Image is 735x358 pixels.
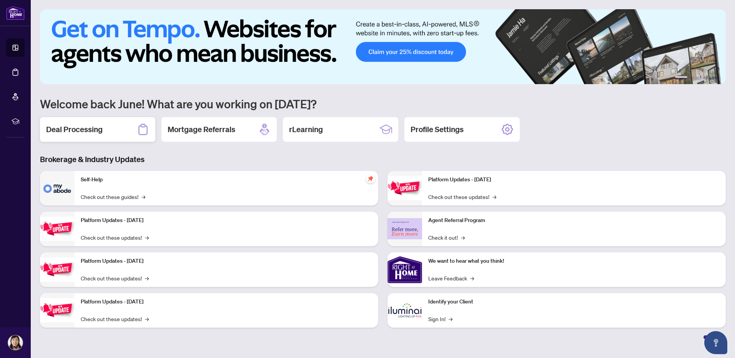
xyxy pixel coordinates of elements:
[461,233,465,242] span: →
[492,192,496,201] span: →
[168,124,235,135] h2: Mortgage Referrals
[81,233,149,242] a: Check out these updates!→
[428,233,465,242] a: Check it out!→
[411,124,464,135] h2: Profile Settings
[145,233,149,242] span: →
[81,192,145,201] a: Check out these guides!→
[449,315,452,323] span: →
[387,252,422,287] img: We want to hear what you think!
[428,274,474,282] a: Leave Feedback→
[6,6,25,20] img: logo
[428,315,452,323] a: Sign In!→
[8,335,23,350] img: Profile Icon
[40,171,75,206] img: Self-Help
[703,76,706,80] button: 4
[145,315,149,323] span: →
[387,218,422,239] img: Agent Referral Program
[289,124,323,135] h2: rLearning
[387,293,422,328] img: Identify your Client
[81,315,149,323] a: Check out these updates!→
[675,76,687,80] button: 1
[40,154,726,165] h3: Brokerage & Industry Updates
[46,124,103,135] h2: Deal Processing
[141,192,145,201] span: →
[387,176,422,200] img: Platform Updates - June 23, 2025
[40,257,75,282] img: Platform Updates - July 21, 2025
[697,76,700,80] button: 3
[470,274,474,282] span: →
[428,192,496,201] a: Check out these updates!→
[428,257,720,265] p: We want to hear what you think!
[145,274,149,282] span: →
[40,9,726,84] img: Slide 0
[40,217,75,241] img: Platform Updates - September 16, 2025
[81,257,372,265] p: Platform Updates - [DATE]
[81,216,372,225] p: Platform Updates - [DATE]
[40,298,75,322] img: Platform Updates - July 8, 2025
[428,176,720,184] p: Platform Updates - [DATE]
[690,76,693,80] button: 2
[715,76,718,80] button: 6
[81,298,372,306] p: Platform Updates - [DATE]
[709,76,712,80] button: 5
[428,298,720,306] p: Identify your Client
[366,174,375,183] span: pushpin
[428,216,720,225] p: Agent Referral Program
[40,96,726,111] h1: Welcome back June! What are you working on [DATE]?
[81,274,149,282] a: Check out these updates!→
[81,176,372,184] p: Self-Help
[704,331,727,354] button: Open asap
